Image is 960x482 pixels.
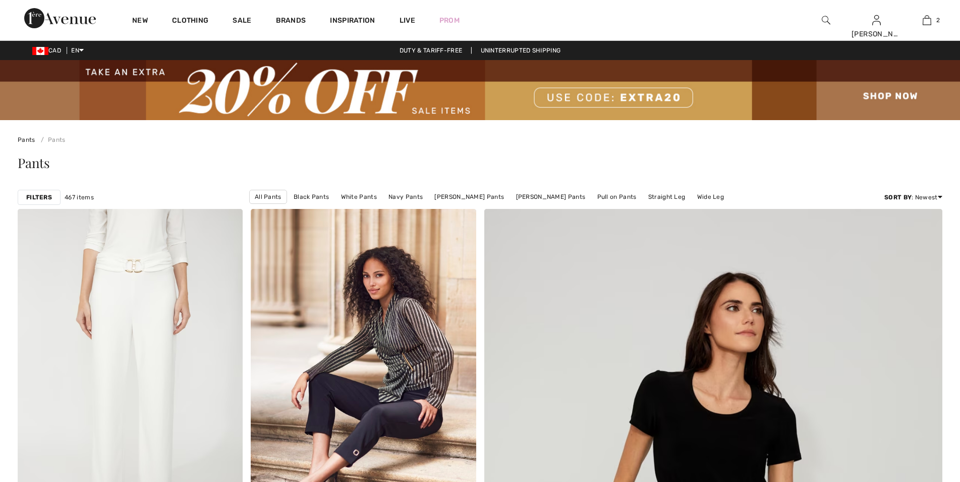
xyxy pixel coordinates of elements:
[65,193,94,202] span: 467 items
[276,16,306,27] a: Brands
[429,190,509,203] a: [PERSON_NAME] Pants
[18,154,50,172] span: Pants
[643,190,691,203] a: Straight Leg
[923,14,931,26] img: My Bag
[37,136,66,143] a: Pants
[336,190,382,203] a: White Pants
[32,47,65,54] span: CAD
[172,16,208,27] a: Clothing
[902,14,951,26] a: 2
[400,15,415,26] a: Live
[24,8,96,28] img: 1ère Avenue
[233,16,251,27] a: Sale
[872,14,881,26] img: My Info
[383,190,428,203] a: Navy Pants
[289,190,334,203] a: Black Pants
[852,29,901,39] div: [PERSON_NAME]
[872,15,881,25] a: Sign In
[884,193,942,202] div: : Newest
[592,190,642,203] a: Pull on Pants
[692,190,729,203] a: Wide Leg
[32,47,48,55] img: Canadian Dollar
[822,14,830,26] img: search the website
[132,16,148,27] a: New
[439,15,460,26] a: Prom
[249,190,287,204] a: All Pants
[330,16,375,27] span: Inspiration
[884,194,912,201] strong: Sort By
[26,193,52,202] strong: Filters
[936,16,940,25] span: 2
[18,136,35,143] a: Pants
[71,47,84,54] span: EN
[511,190,591,203] a: [PERSON_NAME] Pants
